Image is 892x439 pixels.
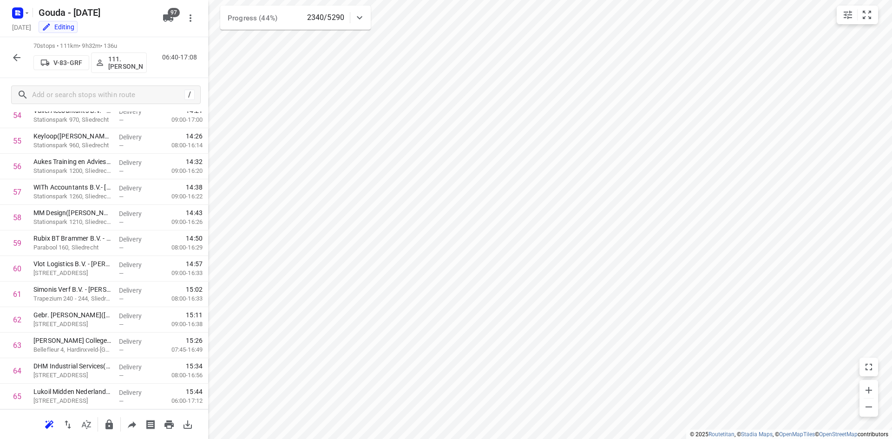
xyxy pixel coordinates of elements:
button: More [181,9,200,27]
p: Delivery [119,286,153,295]
p: 08:00-16:56 [157,371,203,380]
p: Delivery [119,158,153,167]
p: V-83-GRF [53,59,82,66]
span: — [119,117,124,124]
a: OpenStreetMap [819,431,858,438]
p: 111.[PERSON_NAME] [108,55,143,70]
span: — [119,398,124,405]
div: 57 [13,188,21,197]
span: Download route [178,419,197,428]
span: 15:34 [186,361,203,371]
p: 06:40-17:08 [162,52,201,62]
span: Reverse route [59,419,77,428]
span: — [119,372,124,379]
button: Map settings [839,6,857,24]
button: V-83-GRF [33,55,89,70]
span: 14:57 [186,259,203,269]
p: Vlot Logistics B.V. - Sliedrecht(Els /Nikita Hoftijzer van Houwelingen / Fijnekamp) [33,259,111,269]
p: 70 stops • 111km • 9h32m • 136u [33,42,147,51]
p: Stationspark 970, Sliedrecht [33,115,111,124]
div: small contained button group [837,6,878,24]
span: 14:26 [186,131,203,141]
div: 61 [13,290,21,299]
span: 14:50 [186,234,203,243]
p: Delivery [119,183,153,193]
span: 15:26 [186,336,203,345]
span: 15:11 [186,310,203,320]
span: 15:44 [186,387,203,396]
span: — [119,193,124,200]
p: Rivierdijk 72, Sliedrecht [33,371,111,380]
a: Routetitan [708,431,735,438]
span: 15:02 [186,285,203,294]
span: — [119,347,124,354]
p: Willem de Zwijger College - Hardinxveld-Giessendam(Annelieke Bouman) [33,336,111,345]
span: 14:38 [186,183,203,192]
div: 59 [13,239,21,248]
span: — [119,219,124,226]
p: Delivery [119,337,153,346]
span: — [119,142,124,149]
p: 06:00-17:12 [157,396,203,406]
p: Delivery [119,107,153,116]
p: Stationspark 1260, Sliedrecht [33,192,111,201]
div: 58 [13,213,21,222]
button: Lock route [100,415,118,434]
div: 60 [13,264,21,273]
div: 54 [13,111,21,120]
p: Delivery [119,362,153,372]
p: Delivery [119,260,153,269]
p: Aukes Training en Advies(John Aukes) [33,157,111,166]
p: Stationspark 960, Sliedrecht [33,141,111,150]
button: Fit zoom [858,6,876,24]
p: Stationspark 1200, Sliedrecht [33,166,111,176]
p: Broekseweg 7, Hardinxveld-giessendam [33,320,111,329]
span: Progress (44%) [228,14,277,22]
span: Reoptimize route [40,419,59,428]
div: 65 [13,392,21,401]
p: WITh Accountants B.V.- Sliedrecht(Gerdine Smits) [33,183,111,192]
p: 09:00-16:26 [157,217,203,227]
input: Add or search stops within route [32,88,184,102]
p: Delivery [119,132,153,142]
p: 07:45-16:49 [157,345,203,354]
p: 08:00-16:29 [157,243,203,252]
button: 111.[PERSON_NAME] [91,52,147,73]
p: Gebr. de Jong(Marieke De Jong) [33,310,111,320]
div: 56 [13,162,21,171]
span: — [119,244,124,251]
a: OpenMapTiles [779,431,815,438]
p: Sportlaan 401, Sliedrecht [33,269,111,278]
p: Delivery [119,311,153,321]
p: Delivery [119,209,153,218]
p: Delivery [119,235,153,244]
p: 09:00-16:33 [157,269,203,278]
p: Industriestraat 1, Hardinxveld Giessendam [33,396,111,406]
p: Keyloop(Mieke Hoogendoorn) [33,131,111,141]
span: Share route [123,419,141,428]
p: Parabool 160, Sliedrecht [33,243,111,252]
p: Lukoil Midden Nederland(Saskia de Haas) [33,387,111,396]
p: MM Design(Martijn Muller) [33,208,111,217]
p: Bellefleur 4, Hardinxveld-giessendam [33,345,111,354]
span: 97 [168,8,180,17]
span: 14:32 [186,157,203,166]
button: 97 [159,9,177,27]
span: — [119,168,124,175]
p: 2340/5290 [307,12,344,23]
h5: Rename [35,5,155,20]
p: Delivery [119,388,153,397]
p: 09:00-17:00 [157,115,203,124]
span: Sort by time window [77,419,96,428]
span: — [119,321,124,328]
span: Print shipping labels [141,419,160,428]
p: DHM Industrial Services(Adriaan van Keulen) [33,361,111,371]
span: Print route [160,419,178,428]
div: Progress (44%)2340/5290 [220,6,371,30]
span: — [119,270,124,277]
p: 08:00-16:14 [157,141,203,150]
li: © 2025 , © , © © contributors [690,431,888,438]
div: 64 [13,367,21,375]
p: 09:00-16:20 [157,166,203,176]
p: 09:00-16:22 [157,192,203,201]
